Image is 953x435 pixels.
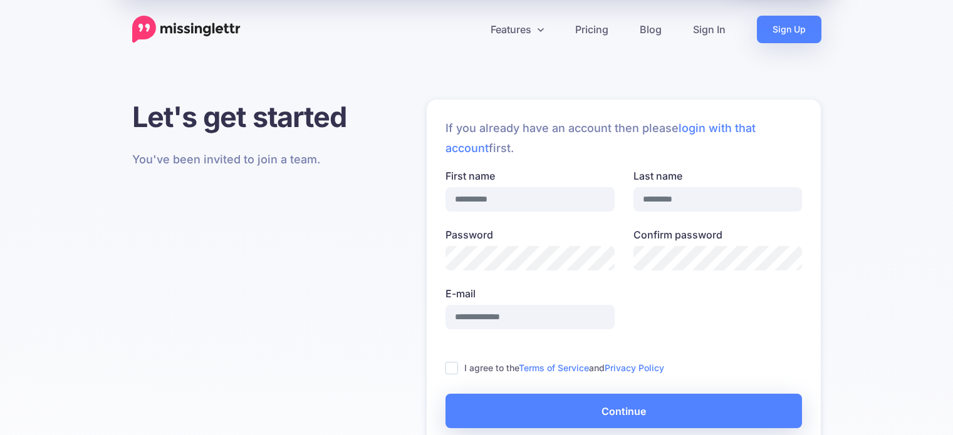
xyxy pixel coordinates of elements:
label: E-mail [445,286,615,301]
label: Password [445,227,615,242]
p: You've been invited to join a team. [132,150,350,170]
a: Blog [624,16,677,43]
label: I agree to the and [464,361,664,375]
a: Sign Up [757,16,821,43]
h1: Let's get started [132,100,350,134]
a: Sign In [677,16,741,43]
button: Continue [445,394,802,428]
a: Terms of Service [519,362,589,373]
label: Last name [633,168,803,183]
label: First name [445,168,615,183]
p: If you already have an account then please first. [445,118,802,158]
label: Confirm password [633,227,803,242]
a: Pricing [560,16,624,43]
a: Privacy Policy [605,362,664,373]
a: Features [475,16,560,43]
